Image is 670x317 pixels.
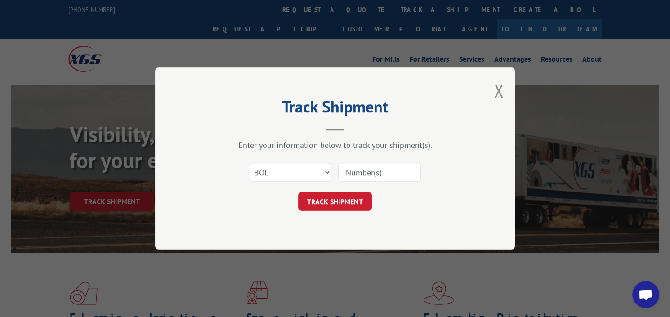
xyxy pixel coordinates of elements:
[632,281,659,308] div: Open chat
[338,163,421,182] input: Number(s)
[200,100,470,117] h2: Track Shipment
[494,79,504,103] button: Close modal
[298,192,372,211] button: TRACK SHIPMENT
[200,140,470,150] div: Enter your information below to track your shipment(s).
